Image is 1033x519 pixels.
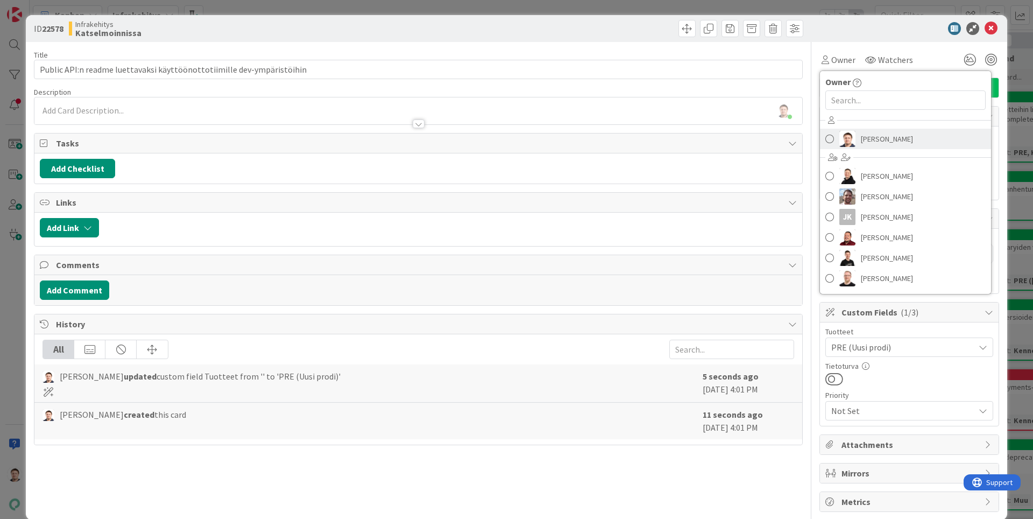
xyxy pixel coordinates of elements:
img: ET [839,188,855,205]
b: 22578 [42,23,63,34]
div: Tietoturva [825,362,993,370]
span: History [56,318,783,331]
a: AN[PERSON_NAME] [820,166,991,186]
b: updated [124,371,157,382]
span: Description [34,87,71,97]
input: type card name here... [34,60,803,79]
span: Infrakehitys [75,20,141,29]
img: AN [839,168,855,184]
span: Metrics [841,495,979,508]
img: JS [839,229,855,246]
span: PRE (Uusi prodi) [831,341,974,354]
span: [PERSON_NAME] custom field Tuotteet from '' to 'PRE (Uusi prodi)' [60,370,341,383]
div: [DATE] 4:01 PM [703,408,794,434]
span: ID [34,22,63,35]
span: Not Set [831,403,969,418]
img: TG [839,131,855,147]
span: [PERSON_NAME] [861,188,913,205]
a: JS[PERSON_NAME] [820,227,991,248]
div: Priority [825,391,993,399]
div: [DATE] 4:01 PM [703,370,794,397]
button: Add Link [40,218,99,237]
span: [PERSON_NAME] this card [60,408,186,421]
b: created [124,409,154,420]
span: Support [23,2,49,15]
span: [PERSON_NAME] [861,209,913,225]
div: JK [839,209,855,225]
button: Add Comment [40,280,109,300]
a: JK[PERSON_NAME] [820,207,991,227]
span: [PERSON_NAME] [861,229,913,246]
img: kWwg3ioFEd9OAiWkb1MriuCTSdeObmx7.png [776,103,791,118]
input: Search... [825,90,986,110]
span: [PERSON_NAME] [861,131,913,147]
span: Mirrors [841,467,979,480]
span: Links [56,196,783,209]
label: Title [34,50,48,60]
a: TG[PERSON_NAME] [820,129,991,149]
span: Attachments [841,438,979,451]
img: JV [839,250,855,266]
a: JV[PERSON_NAME] [820,248,991,268]
span: Owner [831,53,855,66]
img: TG [43,409,54,421]
a: MH[PERSON_NAME] [820,289,991,309]
span: Tasks [56,137,783,150]
span: [PERSON_NAME] [861,250,913,266]
span: ( 1/3 ) [901,307,918,318]
span: Owner [825,75,851,88]
span: Custom Fields [841,306,979,319]
div: Tuotteet [825,328,993,335]
img: TG [43,371,54,383]
div: All [43,340,74,359]
b: 11 seconds ago [703,409,763,420]
span: [PERSON_NAME] [861,168,913,184]
span: [PERSON_NAME] [861,270,913,286]
img: LL [839,270,855,286]
b: 5 seconds ago [703,371,759,382]
button: Add Checklist [40,159,115,178]
b: Katselmoinnissa [75,29,141,37]
a: LL[PERSON_NAME] [820,268,991,289]
a: ET[PERSON_NAME] [820,186,991,207]
span: Comments [56,258,783,271]
span: Watchers [878,53,913,66]
input: Search... [669,340,794,359]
